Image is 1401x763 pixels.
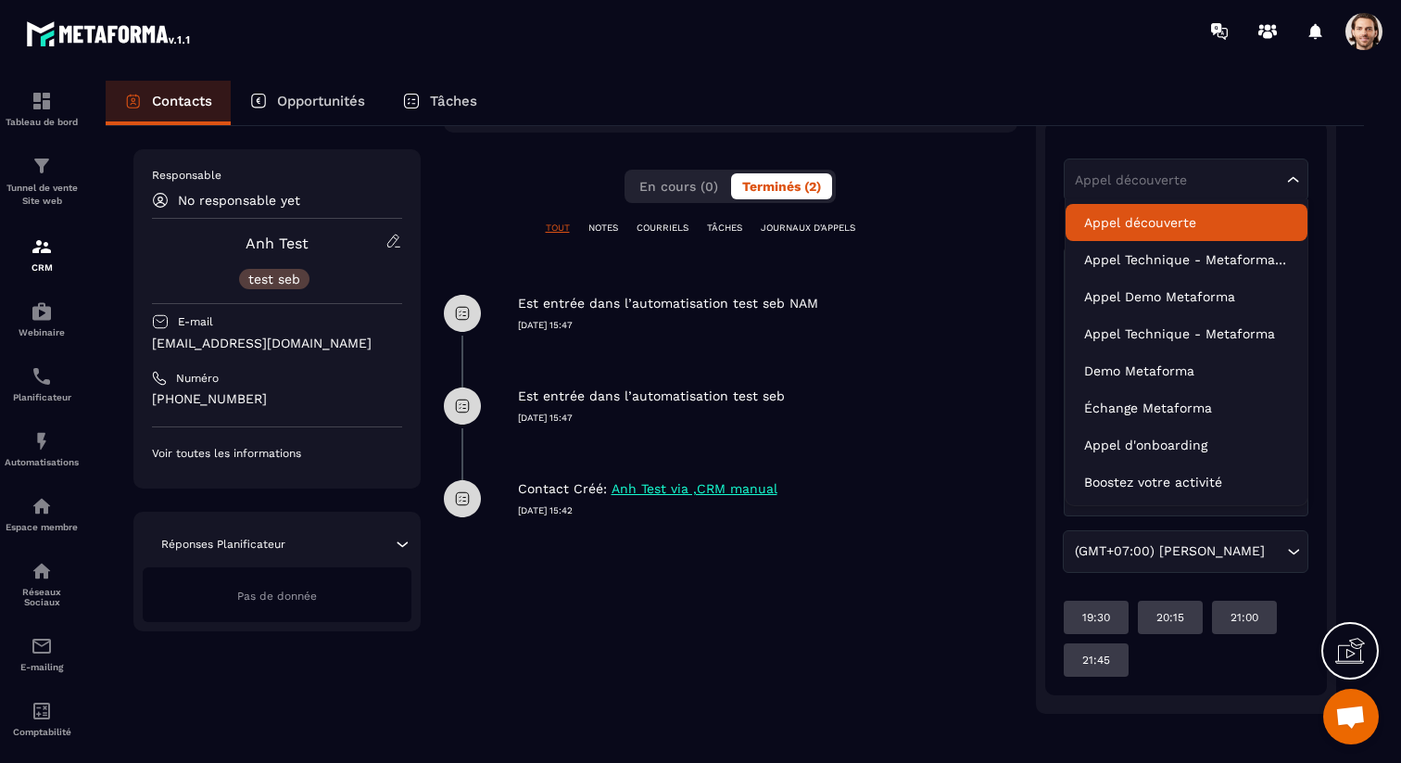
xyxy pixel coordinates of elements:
p: Opportunités [277,93,365,109]
p: [PHONE_NUMBER] [152,390,402,408]
button: Terminés (2) [731,173,832,199]
p: TOUT [546,222,570,235]
div: Search for option [1063,530,1308,573]
p: 21:00 [1231,610,1258,625]
p: Boostez votre activité [1084,473,1289,491]
a: accountantaccountantComptabilité [5,686,79,751]
p: [EMAIL_ADDRESS][DOMAIN_NAME] [152,335,402,352]
p: JOURNAUX D'APPELS [761,222,855,235]
span: Terminés (2) [742,179,821,194]
p: test seb [248,273,300,286]
a: Anh Test [246,235,309,252]
button: En cours (0) [628,173,729,199]
img: scheduler [31,365,53,388]
p: Appel d'onboarding [1084,436,1289,454]
a: emailemailE-mailing [5,621,79,686]
p: CRM [5,262,79,273]
p: COURRIELS [637,222,688,235]
p: Appel Technique - Metaforma-copy [1084,250,1289,269]
img: automations [31,300,53,323]
img: automations [31,430,53,452]
input: Search for option [1071,171,1283,189]
p: Appel Demo Metaforma [1084,287,1289,306]
a: Tâches [384,81,496,125]
p: Comptabilité [5,727,79,737]
p: Réseaux Sociaux [5,587,79,607]
a: automationsautomationsEspace membre [5,481,79,546]
span: Pas de donnée [237,590,317,603]
p: [DATE] 15:42 [518,504,1017,517]
a: formationformationCRM [5,222,79,286]
p: 21:45 [1082,653,1110,668]
input: Search for option [1268,541,1282,562]
p: Automatisations [5,457,79,467]
p: Contact Créé: [518,480,607,498]
p: Planificateur [5,392,79,402]
a: schedulerschedulerPlanificateur [5,351,79,416]
p: Demo Metaforma [1084,362,1289,380]
p: Espace membre [5,522,79,532]
a: automationsautomationsWebinaire [5,286,79,351]
img: formation [31,90,53,112]
p: NOTES [588,222,618,235]
p: Réponses Planificateur [161,537,285,552]
p: Tunnel de vente Site web [5,182,79,208]
img: formation [31,155,53,177]
a: formationformationTableau de bord [5,76,79,141]
p: 20:15 [1156,610,1184,625]
p: [DATE] 15:47 [518,412,1017,425]
span: (GMT+07:00) [PERSON_NAME] [1070,541,1268,562]
p: Contacts [152,93,212,109]
img: social-network [31,560,53,582]
p: Webinaire [5,327,79,337]
img: logo [26,17,193,50]
p: No responsable yet [178,193,300,208]
img: email [31,635,53,657]
p: Appel découverte [1084,213,1289,232]
a: automationsautomationsAutomatisations [5,416,79,481]
p: Est entrée dans l’automatisation test seb [518,388,785,405]
p: Tâches [430,93,477,109]
p: [DATE] 15:47 [518,319,1017,332]
img: accountant [31,700,53,722]
p: TÂCHES [707,222,742,235]
img: automations [31,495,53,517]
p: Voir toutes les informations [152,446,402,461]
p: 19:30 [1082,610,1110,625]
div: Search for option [1064,159,1309,201]
a: social-networksocial-networkRéseaux Sociaux [5,546,79,621]
a: formationformationTunnel de vente Site web [5,141,79,222]
p: Numéro [176,371,219,386]
p: Responsable [152,168,402,183]
a: Contacts [106,81,231,125]
img: formation [31,235,53,258]
p: Appel Technique - Metaforma [1084,324,1289,343]
p: Échange Metaforma [1084,399,1289,417]
div: Ouvrir le chat [1323,689,1379,744]
p: Tableau de bord [5,117,79,127]
p: E-mailing [5,662,79,672]
span: En cours (0) [639,179,718,194]
a: Opportunités [231,81,384,125]
p: Est entrée dans l’automatisation test seb NAM [518,295,818,312]
p: Anh Test via ,CRM manual [612,480,777,498]
p: E-mail [178,314,213,329]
